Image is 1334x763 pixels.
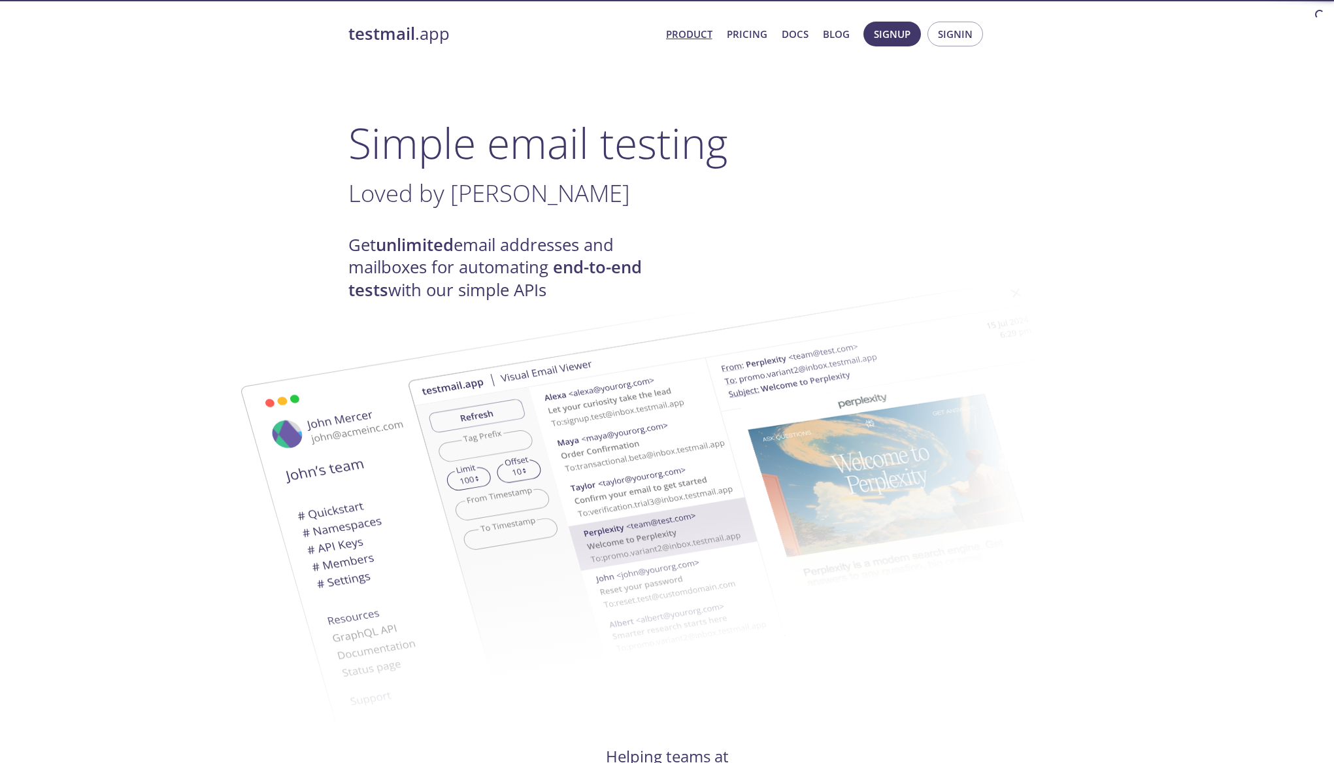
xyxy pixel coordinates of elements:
[823,25,850,42] a: Blog
[348,234,667,301] h4: Get email addresses and mailboxes for automating with our simple APIs
[348,23,656,45] a: testmail.app
[863,22,921,46] button: Signup
[407,260,1113,703] img: testmail-email-viewer
[727,25,767,42] a: Pricing
[376,233,454,256] strong: unlimited
[874,25,910,42] span: Signup
[348,118,986,168] h1: Simple email testing
[927,22,983,46] button: Signin
[666,25,712,42] a: Product
[782,25,809,42] a: Docs
[938,25,973,42] span: Signin
[348,177,630,209] span: Loved by [PERSON_NAME]
[348,22,415,45] strong: testmail
[348,256,642,301] strong: end-to-end tests
[192,303,897,745] img: testmail-email-viewer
